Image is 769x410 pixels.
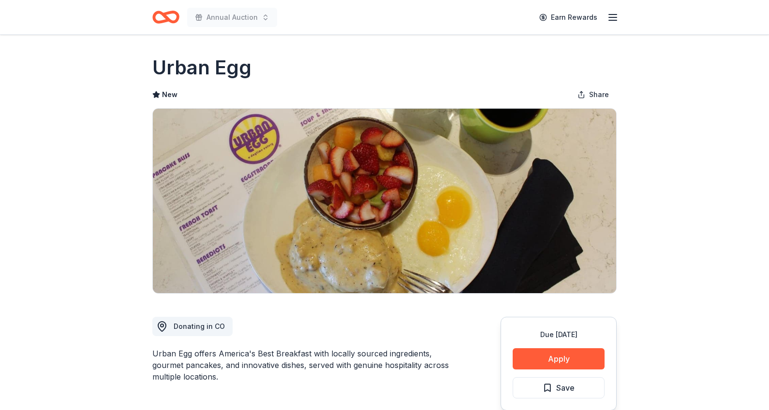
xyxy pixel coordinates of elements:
button: Share [570,85,617,104]
img: Image for Urban Egg [153,109,616,293]
span: Donating in CO [174,322,225,330]
span: Annual Auction [207,12,258,23]
button: Annual Auction [187,8,277,27]
button: Save [513,377,605,398]
h1: Urban Egg [152,54,251,81]
div: Due [DATE] [513,329,605,340]
a: Earn Rewards [533,9,603,26]
span: New [162,89,177,100]
span: Save [556,382,575,394]
a: Home [152,6,179,28]
button: Apply [513,348,605,369]
span: Share [589,89,609,100]
div: Urban Egg offers America's Best Breakfast with locally sourced ingredients, gourmet pancakes, and... [152,348,454,382]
